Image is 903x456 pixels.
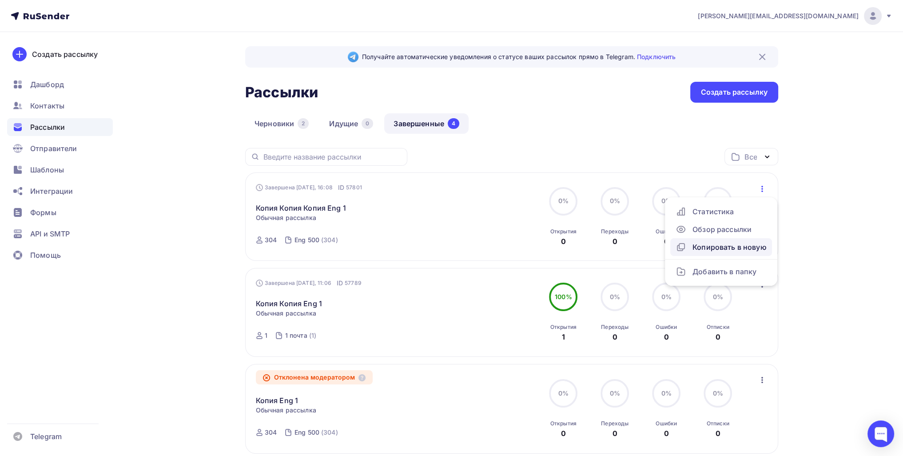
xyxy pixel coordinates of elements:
div: Статистика [676,206,767,217]
a: Дашборд [7,76,113,93]
div: Ошибки [656,324,677,331]
div: Копировать в новую [676,242,767,252]
span: Обычная рассылка [256,406,316,415]
a: Копия Eng 1 [256,395,298,406]
input: Введите название рассылки [263,152,402,162]
div: (1) [309,331,316,340]
span: 0% [713,293,723,300]
span: Интеграции [30,186,73,196]
span: 57801 [346,183,362,192]
a: Формы [7,204,113,221]
div: Открытия [550,228,577,235]
div: Отклонена модератором [256,370,373,384]
div: 1 [265,331,267,340]
a: 1 почта (1) [284,328,317,343]
div: 0 [561,236,566,247]
a: Копия Копия Eng 1 [256,298,322,309]
span: 0% [610,293,620,300]
div: 0 [613,236,617,247]
div: 1 почта [285,331,307,340]
div: 304 [265,236,277,244]
span: Получайте автоматические уведомления о статусе ваших рассылок прямо в Telegram. [362,52,676,61]
div: 0 [716,332,720,342]
div: 0 [664,332,669,342]
a: Черновики2 [245,113,318,134]
a: Подключить [637,53,676,60]
div: Отписки [707,324,729,331]
span: 0% [713,389,723,397]
div: Открытия [550,420,577,427]
a: Eng 500 (304) [294,233,339,247]
span: [PERSON_NAME][EMAIL_ADDRESS][DOMAIN_NAME] [698,12,859,20]
div: 0 [613,332,617,342]
a: Шаблоны [7,161,113,179]
span: 100% [555,293,572,300]
div: Отписки [707,420,729,427]
div: Eng 500 [294,428,319,437]
div: 0 [561,428,566,439]
div: 304 [265,428,277,437]
div: 1 [562,332,565,342]
span: ID [338,183,344,192]
button: Все [724,148,778,165]
span: Формы [30,207,56,218]
div: 2 [298,118,309,129]
div: (304) [321,236,338,244]
span: Telegram [30,431,62,442]
div: Обзор рассылки [676,224,767,235]
div: Все [744,152,757,162]
span: API и SMTP [30,228,70,239]
div: Создать рассылку [32,49,98,60]
a: Завершенные4 [384,113,469,134]
div: Добавить в папку [676,266,767,277]
a: Eng 500 (304) [294,425,339,440]
span: Помощь [30,250,61,260]
a: Идущие0 [320,113,382,134]
div: Eng 500 [294,236,319,244]
img: Telegram [348,52,358,62]
div: Ошибки [656,420,677,427]
span: Рассылки [30,122,65,132]
span: Контакты [30,100,64,111]
div: 0 [664,428,669,439]
span: Отправители [30,143,77,154]
div: Переходы [601,420,629,427]
div: Переходы [601,228,629,235]
div: 4 [448,118,459,129]
h2: Рассылки [245,84,318,101]
div: Ошибки [656,228,677,235]
span: 0% [661,197,672,204]
span: Дашборд [30,79,64,90]
div: 0 [716,428,720,439]
span: Обычная рассылка [256,213,316,222]
span: 0% [661,389,672,397]
div: 0 [664,236,669,247]
div: (304) [321,428,338,437]
a: Контакты [7,97,113,115]
div: 0 [613,428,617,439]
span: 57789 [345,279,362,288]
span: 0% [558,197,569,204]
span: Обычная рассылка [256,309,316,318]
div: Открытия [550,324,577,331]
a: Отправители [7,140,113,157]
span: 0% [610,389,620,397]
span: ID [337,279,343,288]
div: Переходы [601,324,629,331]
span: 0% [558,389,569,397]
a: Копия Копия Копия Eng 1 [256,203,346,213]
div: Завершена [DATE], 11:06 [256,279,362,288]
a: [PERSON_NAME][EMAIL_ADDRESS][DOMAIN_NAME] [698,7,892,25]
div: Завершена [DATE], 16:08 [256,183,362,192]
span: 0% [661,293,672,300]
div: Создать рассылку [701,87,768,97]
a: Рассылки [7,118,113,136]
div: 0 [362,118,373,129]
span: 0% [610,197,620,204]
span: Шаблоны [30,164,64,175]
